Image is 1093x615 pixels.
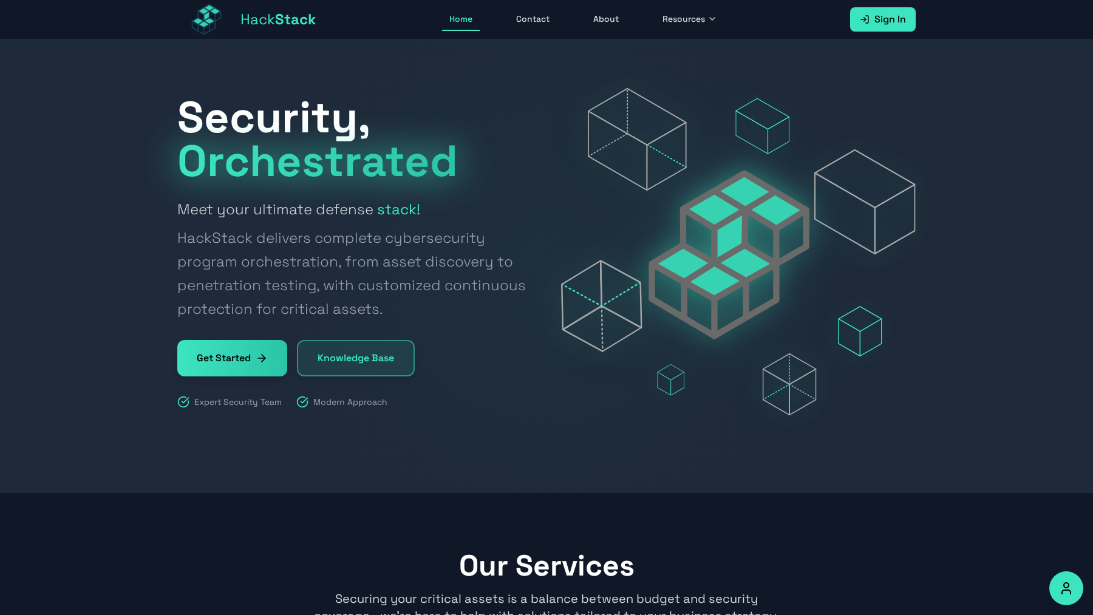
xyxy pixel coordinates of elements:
a: Get Started [177,340,287,376]
a: About [586,8,626,31]
h2: Our Services [177,551,916,580]
h2: Meet your ultimate defense [177,197,532,321]
div: Modern Approach [296,396,387,408]
a: Home [442,8,480,31]
span: Orchestrated [177,133,458,189]
a: Sign In [850,7,916,32]
a: Contact [509,8,557,31]
h1: Security, [177,95,532,183]
strong: stack! [377,200,420,219]
span: Hack [240,10,316,29]
span: Stack [275,10,316,29]
span: Sign In [874,12,906,27]
button: Accessibility Options [1049,571,1083,605]
span: HackStack delivers complete cybersecurity program orchestration, from asset discovery to penetrat... [177,226,532,321]
div: Expert Security Team [177,396,282,408]
a: Knowledge Base [297,340,415,376]
button: Resources [655,8,724,31]
span: Resources [662,13,705,25]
